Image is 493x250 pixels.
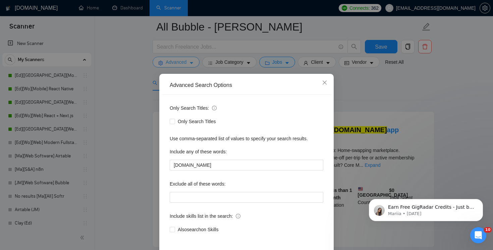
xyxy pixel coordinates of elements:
[175,118,219,125] span: Only Search Titles
[170,146,227,157] label: Include any of these words:
[170,104,217,112] span: Only Search Titles:
[470,227,486,243] iframe: Intercom live chat
[322,80,327,85] span: close
[236,214,240,218] span: info-circle
[175,226,221,233] span: Also search on Skills
[170,135,323,142] div: Use comma-separated list of values to specify your search results.
[359,185,493,232] iframe: Intercom notifications message
[212,106,217,110] span: info-circle
[170,212,240,220] span: Include skills list in the search:
[170,179,226,189] label: Exclude all of these words:
[170,82,323,89] div: Advanced Search Options
[484,227,492,233] span: 10
[316,74,334,92] button: Close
